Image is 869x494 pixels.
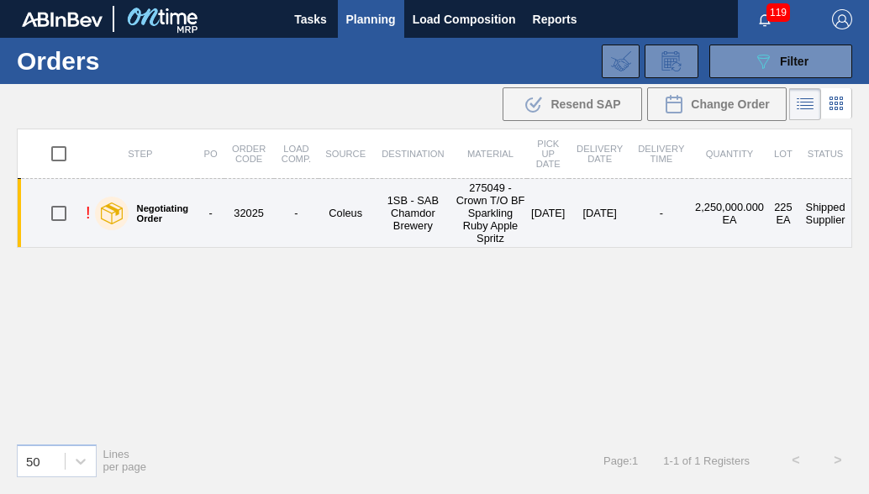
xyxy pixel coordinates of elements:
[602,45,640,78] div: Import Order Negotiation
[26,454,40,468] div: 50
[647,87,787,121] div: Change Order
[577,144,623,164] span: Delivery Date
[638,144,684,164] span: Delivery Time
[204,149,218,159] span: PO
[129,203,191,223] label: Negotiating Order
[630,179,692,248] td: -
[645,45,698,78] div: Order Review Request
[832,9,852,29] img: Logout
[799,179,851,248] td: Shipped Supplier
[663,455,750,467] span: 1 - 1 of 1 Registers
[274,179,319,248] td: -
[775,439,817,481] button: <
[292,9,329,29] span: Tasks
[197,179,224,248] td: -
[346,9,396,29] span: Planning
[738,8,792,31] button: Notifications
[103,448,147,473] span: Lines per page
[527,179,569,248] td: [DATE]
[467,149,513,159] span: Material
[413,9,516,29] span: Load Composition
[282,144,311,164] span: Load Comp.
[808,149,843,159] span: Status
[17,51,237,71] h1: Orders
[86,203,91,223] div: !
[767,179,800,248] td: 225 EA
[821,88,852,120] div: Card Vision
[691,97,769,111] span: Change Order
[22,12,103,27] img: TNhmsLtSVTkK8tSr43FrP2fwEKptu5GPRR3wAAAABJRU5ErkJggg==
[817,439,859,481] button: >
[550,97,620,111] span: Resend SAP
[18,179,852,248] a: !Negotiating Order-32025-Coleus1SB - SAB Chamdor Brewery275049 - Crown T/O BF Sparkling Ruby Appl...
[536,139,561,169] span: Pick up Date
[789,88,821,120] div: List Vision
[533,9,577,29] span: Reports
[706,149,754,159] span: Quantity
[692,179,766,248] td: 2,250,000.000 EA
[603,455,638,467] span: Page : 1
[569,179,630,248] td: [DATE]
[780,55,808,68] span: Filter
[454,179,528,248] td: 275049 - Crown T/O BF Sparkling Ruby Apple Spritz
[232,144,266,164] span: Order Code
[319,179,372,248] td: Coleus
[709,45,852,78] button: Filter
[382,149,444,159] span: Destination
[128,149,152,159] span: Step
[372,179,453,248] td: 1SB - SAB Chamdor Brewery
[224,179,274,248] td: 32025
[325,149,366,159] span: Source
[774,149,793,159] span: Lot
[503,87,642,121] div: Resend SAP
[766,3,790,22] span: 119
